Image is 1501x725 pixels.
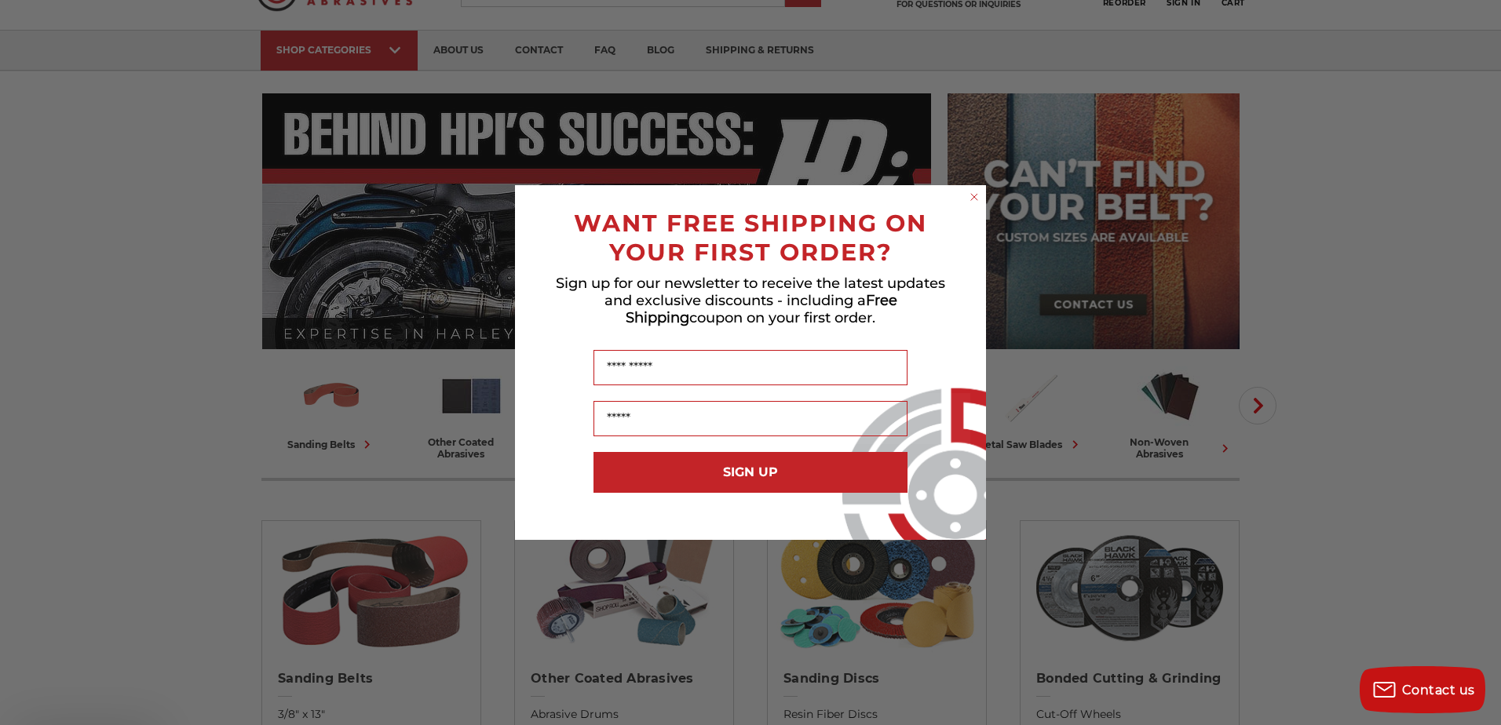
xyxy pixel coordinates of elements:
button: Close dialog [966,189,982,205]
span: WANT FREE SHIPPING ON YOUR FIRST ORDER? [574,209,927,267]
button: Contact us [1360,666,1485,713]
span: Contact us [1402,683,1475,698]
button: SIGN UP [593,452,908,493]
input: Email [593,401,908,436]
span: Free Shipping [626,292,897,326]
span: Sign up for our newsletter to receive the latest updates and exclusive discounts - including a co... [556,275,945,326]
